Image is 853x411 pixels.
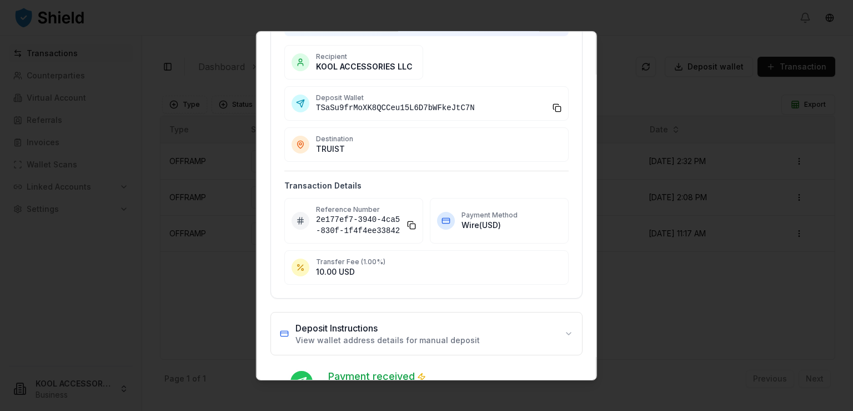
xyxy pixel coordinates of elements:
p: Destination [316,134,561,143]
p: TRUIST [316,143,561,154]
p: View wallet address details for manual deposit [295,334,480,345]
p: Deposit Wallet [316,93,561,102]
p: Recipient [316,52,416,61]
p: Transfer Fee ( 1.00 %) [316,257,561,266]
p: KOOL ACCESSORIES LLC [316,61,416,72]
h3: Payment received [328,368,426,384]
p: 10.00 USD [316,266,561,277]
h3: Deposit Instructions [295,321,480,334]
span: TSaSu9frMoXK8QCCeu15L6D7bWFkeJtC7N [316,102,548,113]
p: Wire ( USD ) [461,219,561,230]
p: Payment Method [461,210,561,219]
button: Deposit InstructionsView wallet address details for manual deposit [271,312,582,354]
p: Reference Number [316,205,416,214]
span: 2e177ef7-3940-4ca5-830f-1f4f4ee33842 [316,214,403,236]
h4: Transaction Details [284,180,569,191]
